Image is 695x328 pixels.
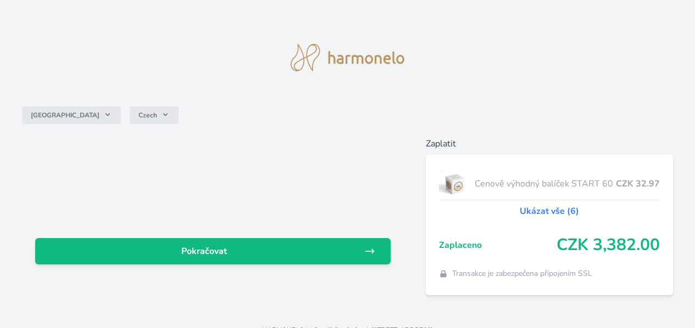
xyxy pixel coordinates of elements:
a: Pokračovat [35,238,391,264]
span: Czech [138,111,157,120]
span: Pokračovat [44,245,364,258]
img: start.jpg [439,170,470,197]
span: Cenově výhodný balíček START 60 [475,177,616,190]
button: Czech [130,106,179,124]
span: Zaplaceno [439,239,557,252]
h6: Zaplatit [426,137,673,150]
button: [GEOGRAPHIC_DATA] [22,106,121,124]
img: logo.svg [291,44,405,71]
span: CZK 3,382.00 [557,235,660,255]
span: CZK 32.97 [616,177,660,190]
a: Ukázat vše (6) [520,205,579,218]
span: Transakce je zabezpečena připojením SSL [452,268,592,279]
span: [GEOGRAPHIC_DATA] [31,111,99,120]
